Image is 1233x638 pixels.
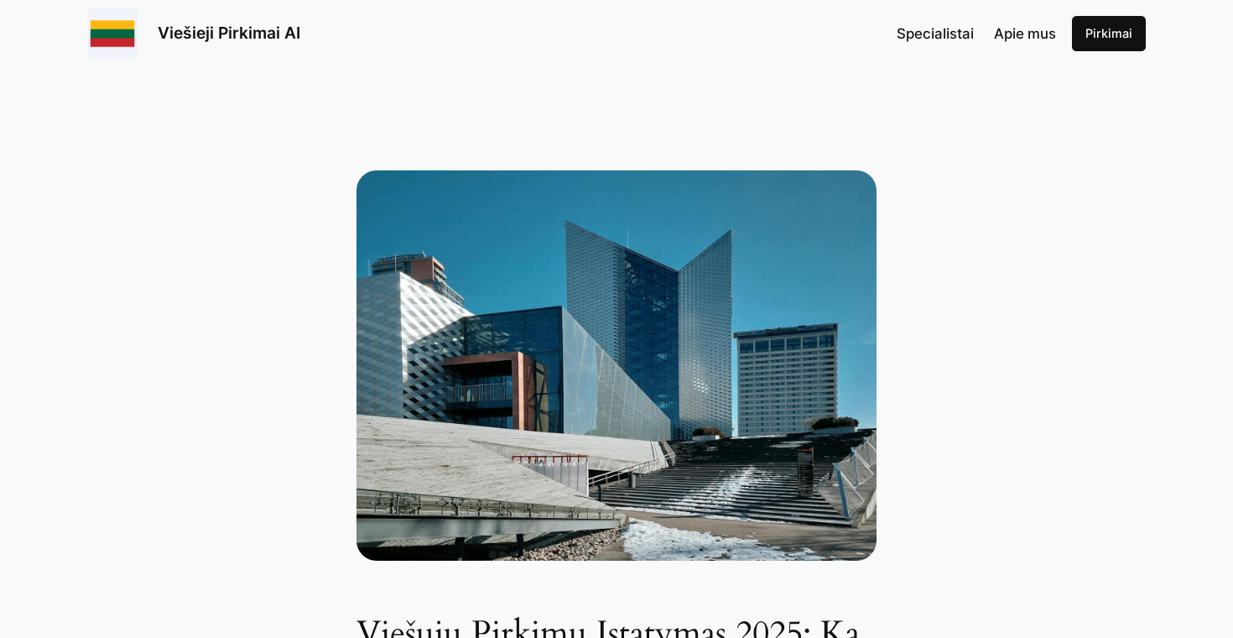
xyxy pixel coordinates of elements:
[87,8,138,59] img: Viešieji pirkimai logo
[994,23,1056,44] a: Apie mus
[897,23,974,44] a: Specialistai
[897,25,974,42] span: Specialistai
[158,23,300,43] a: Viešieji Pirkimai AI
[897,23,1056,44] nav: Navigation
[1072,16,1146,51] a: Pirkimai
[994,25,1056,42] span: Apie mus
[356,170,877,561] : view of a modern glass architecture in the sun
